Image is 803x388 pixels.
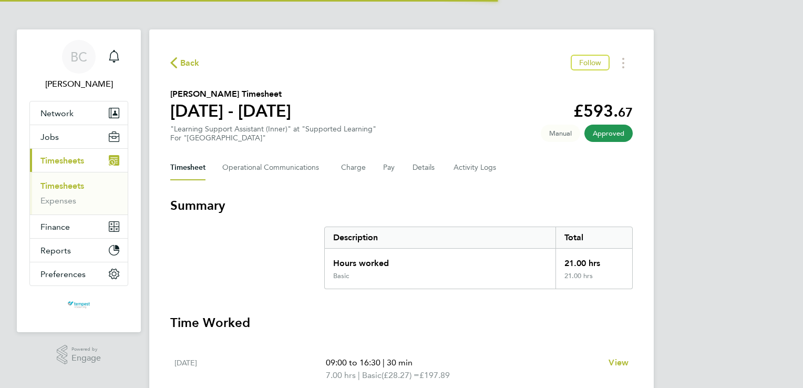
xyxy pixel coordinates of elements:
a: BC[PERSON_NAME] [29,40,128,90]
button: Finance [30,215,128,238]
a: Timesheets [40,181,84,191]
button: Preferences [30,262,128,285]
span: Follow [579,58,601,67]
div: [DATE] [174,356,326,382]
div: 21.00 hrs [555,272,632,289]
div: Description [325,227,555,248]
button: Timesheets Menu [614,55,633,71]
span: Preferences [40,269,86,279]
button: Timesheets [30,149,128,172]
span: 7.00 hrs [326,370,356,380]
button: Pay [383,155,396,180]
button: Activity Logs [454,155,498,180]
button: Jobs [30,125,128,148]
div: Basic [333,272,349,280]
nav: Main navigation [17,29,141,332]
span: 67 [618,105,633,120]
span: Powered by [71,345,101,354]
div: Summary [324,227,633,289]
span: 30 min [387,358,413,367]
button: Follow [571,55,610,70]
button: Charge [341,155,366,180]
span: Back [180,57,200,69]
app-decimal: £593. [573,101,633,121]
span: Basic [362,369,382,382]
span: Engage [71,354,101,363]
button: Network [30,101,128,125]
h2: [PERSON_NAME] Timesheet [170,88,291,100]
a: View [609,356,629,369]
button: Reports [30,239,128,262]
span: | [383,358,385,367]
span: (£28.27) = [382,370,419,380]
span: | [358,370,360,380]
span: 09:00 to 16:30 [326,358,380,367]
span: Timesheets [40,156,84,166]
h3: Time Worked [170,314,633,331]
div: "Learning Support Assistant (Inner)" at "Supported Learning" [170,125,376,142]
div: For "[GEOGRAPHIC_DATA]" [170,134,376,142]
span: Finance [40,222,70,232]
a: Powered byEngage [57,345,101,365]
div: Hours worked [325,249,555,272]
h1: [DATE] - [DATE] [170,100,291,121]
div: Timesheets [30,172,128,215]
span: Reports [40,246,71,256]
button: Timesheet [170,155,205,180]
span: Jobs [40,132,59,142]
a: Go to home page [29,297,128,313]
span: Network [40,108,74,118]
div: Total [555,227,632,248]
button: Details [413,155,437,180]
h3: Summary [170,197,633,214]
span: View [609,358,629,367]
a: Expenses [40,196,76,206]
span: £197.89 [419,370,450,380]
span: BC [70,50,87,64]
span: This timesheet was manually created. [541,125,580,142]
span: This timesheet has been approved. [584,125,633,142]
button: Operational Communications [222,155,324,180]
img: tempestresourcing-logo-retina.png [67,297,90,313]
div: 21.00 hrs [555,249,632,272]
span: Becky Crawley [29,78,128,90]
button: Back [170,56,200,69]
